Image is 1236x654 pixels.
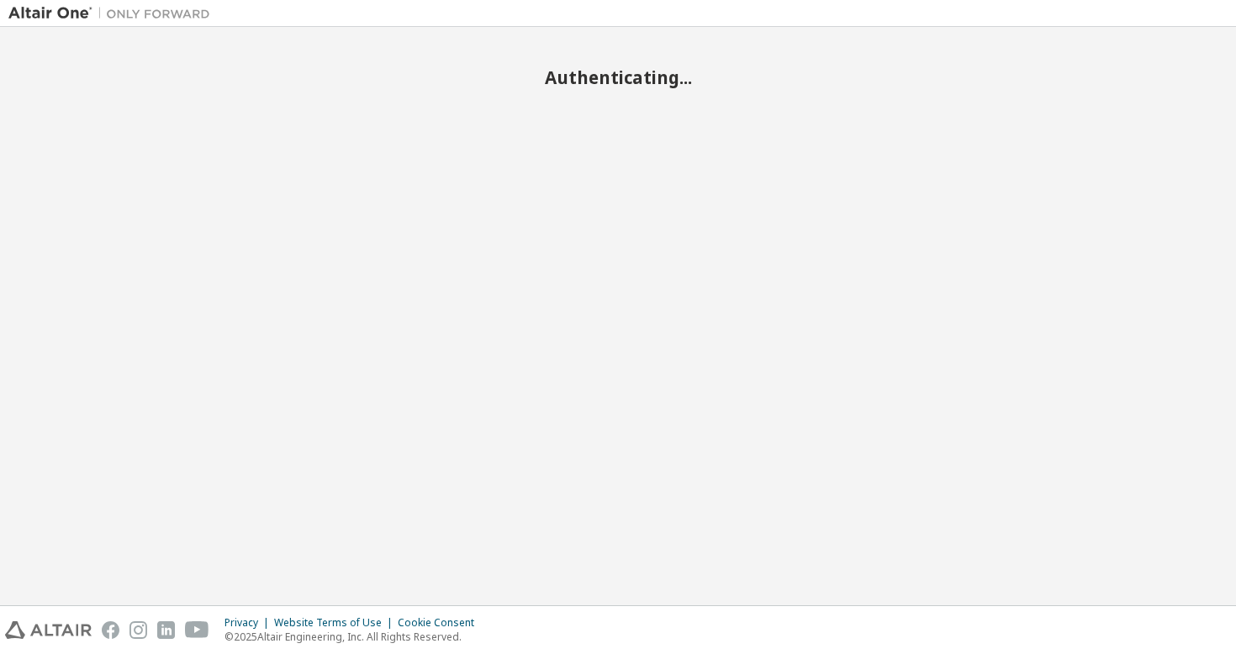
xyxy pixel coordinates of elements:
div: Website Terms of Use [274,616,398,630]
img: Altair One [8,5,219,22]
h2: Authenticating... [8,66,1228,88]
img: altair_logo.svg [5,621,92,639]
div: Privacy [224,616,274,630]
img: instagram.svg [129,621,147,639]
img: youtube.svg [185,621,209,639]
img: linkedin.svg [157,621,175,639]
div: Cookie Consent [398,616,484,630]
p: © 2025 Altair Engineering, Inc. All Rights Reserved. [224,630,484,644]
img: facebook.svg [102,621,119,639]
